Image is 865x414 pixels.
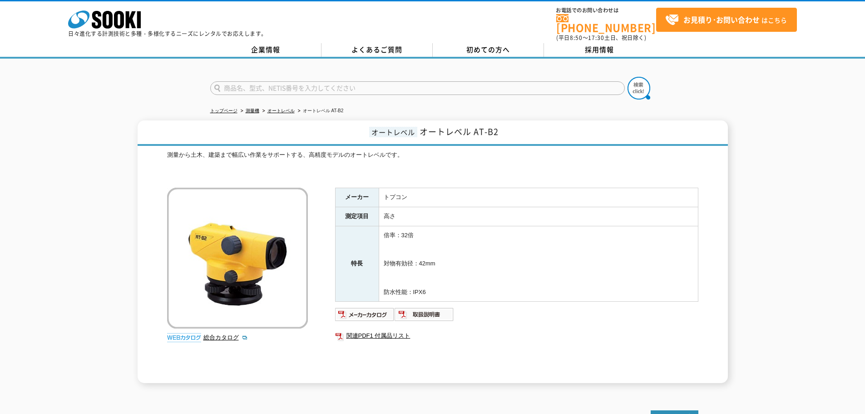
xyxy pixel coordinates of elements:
[665,13,787,27] span: はこちら
[68,31,267,36] p: 日々進化する計測技術と多種・多様化するニーズにレンタルでお応えします。
[656,8,797,32] a: お見積り･お問い合わせはこちら
[167,188,308,329] img: オートレベル AT-B2
[379,188,698,207] td: トプコン
[335,207,379,226] th: 測定項目
[628,77,650,100] img: btn_search.png
[167,150,698,179] div: 測量から土木、建築まで幅広い作業をサポートする、高精度モデルのオートレベルです。
[335,314,395,320] a: メーカーカタログ
[203,334,248,341] a: 総合カタログ
[335,307,395,322] img: メーカーカタログ
[210,43,321,57] a: 企業情報
[556,8,656,13] span: お電話でのお問い合わせは
[556,34,646,42] span: (平日 ～ 土日、祝日除く)
[588,34,604,42] span: 17:30
[335,330,698,342] a: 関連PDF1 付属品リスト
[466,45,510,55] span: 初めての方へ
[570,34,583,42] span: 8:50
[321,43,433,57] a: よくあるご質問
[379,207,698,226] td: 高さ
[246,108,259,113] a: 測量機
[167,333,201,342] img: webカタログ
[395,314,454,320] a: 取扱説明書
[420,125,499,138] span: オートレベル AT-B2
[544,43,655,57] a: 採用情報
[369,127,417,137] span: オートレベル
[335,188,379,207] th: メーカー
[267,108,295,113] a: オートレベル
[556,14,656,33] a: [PHONE_NUMBER]
[210,108,237,113] a: トップページ
[296,106,344,116] li: オートレベル AT-B2
[433,43,544,57] a: 初めての方へ
[683,14,760,25] strong: お見積り･お問い合わせ
[395,307,454,322] img: 取扱説明書
[210,81,625,95] input: 商品名、型式、NETIS番号を入力してください
[335,226,379,302] th: 特長
[379,226,698,302] td: 倍率：32倍 対物有効径：42mm 防水性能：IPX6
